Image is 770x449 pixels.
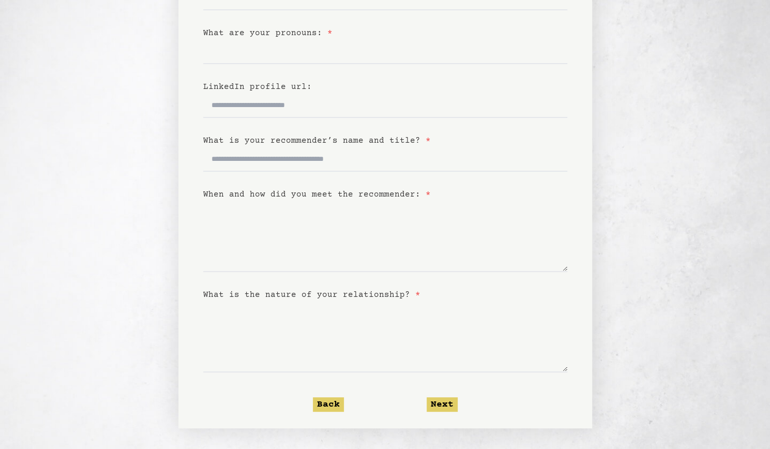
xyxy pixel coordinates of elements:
label: LinkedIn profile url: [203,82,312,92]
label: What are your pronouns: [203,28,333,38]
button: Next [427,397,458,412]
button: Back [313,397,344,412]
label: When and how did you meet the recommender: [203,190,431,199]
label: What is the nature of your relationship? [203,290,420,300]
label: What is your recommender’s name and title? [203,136,431,145]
